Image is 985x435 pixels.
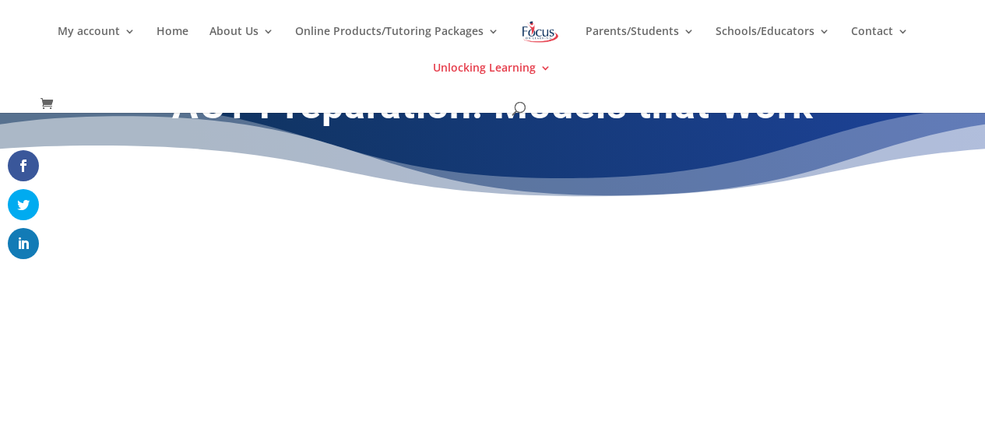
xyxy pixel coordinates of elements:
[295,26,499,62] a: Online Products/Tutoring Packages
[586,26,695,62] a: Parents/Students
[851,26,909,62] a: Contact
[520,18,561,46] img: Focus on Learning
[157,26,188,62] a: Home
[209,26,274,62] a: About Us
[716,26,830,62] a: Schools/Educators
[433,62,551,99] a: Unlocking Learning
[58,26,135,62] a: My account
